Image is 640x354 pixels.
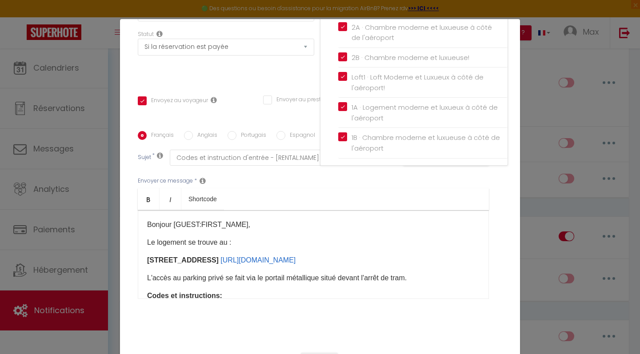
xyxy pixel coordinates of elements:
[352,23,492,43] span: 2A · Chambre moderne et luxueuse à côté de l'aéroport
[160,188,181,210] a: Italic
[352,72,484,92] span: Loft1 · Loft Moderne et Luxueux à côté de l'aéroport!
[147,273,480,283] p: L'accès au parking privé se fait via le portail métallique situé devant l'arrêt de tram.
[220,256,296,264] a: [URL][DOMAIN_NAME]
[236,131,266,141] label: Portugais
[352,53,469,62] span: 2B · Chambre moderne et luxueuse!
[157,152,163,159] i: Subject
[138,188,160,210] a: Bold
[211,96,217,103] i: Envoyer au voyageur
[147,131,174,141] label: Français
[352,103,498,123] span: 1A · Logement moderne et luxueux à côté de l'aéroport
[147,219,480,230] p: Bonjour [GUEST:FIRST_NAME],
[156,30,163,37] i: Booking status
[147,292,222,299] strong: Codes et instructions:
[147,256,219,264] strong: [STREET_ADDRESS]
[138,153,151,163] label: Sujet
[147,237,480,248] p: Le logement se trouve au :
[285,131,315,141] label: Espagnol
[181,188,224,210] a: Shortcode
[200,177,206,184] i: Message
[352,133,500,153] span: 1B · Chambre moderne et luxueuse à côté de l'aéroport
[138,30,154,39] label: Statut
[193,131,217,141] label: Anglais
[138,177,193,185] label: Envoyer ce message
